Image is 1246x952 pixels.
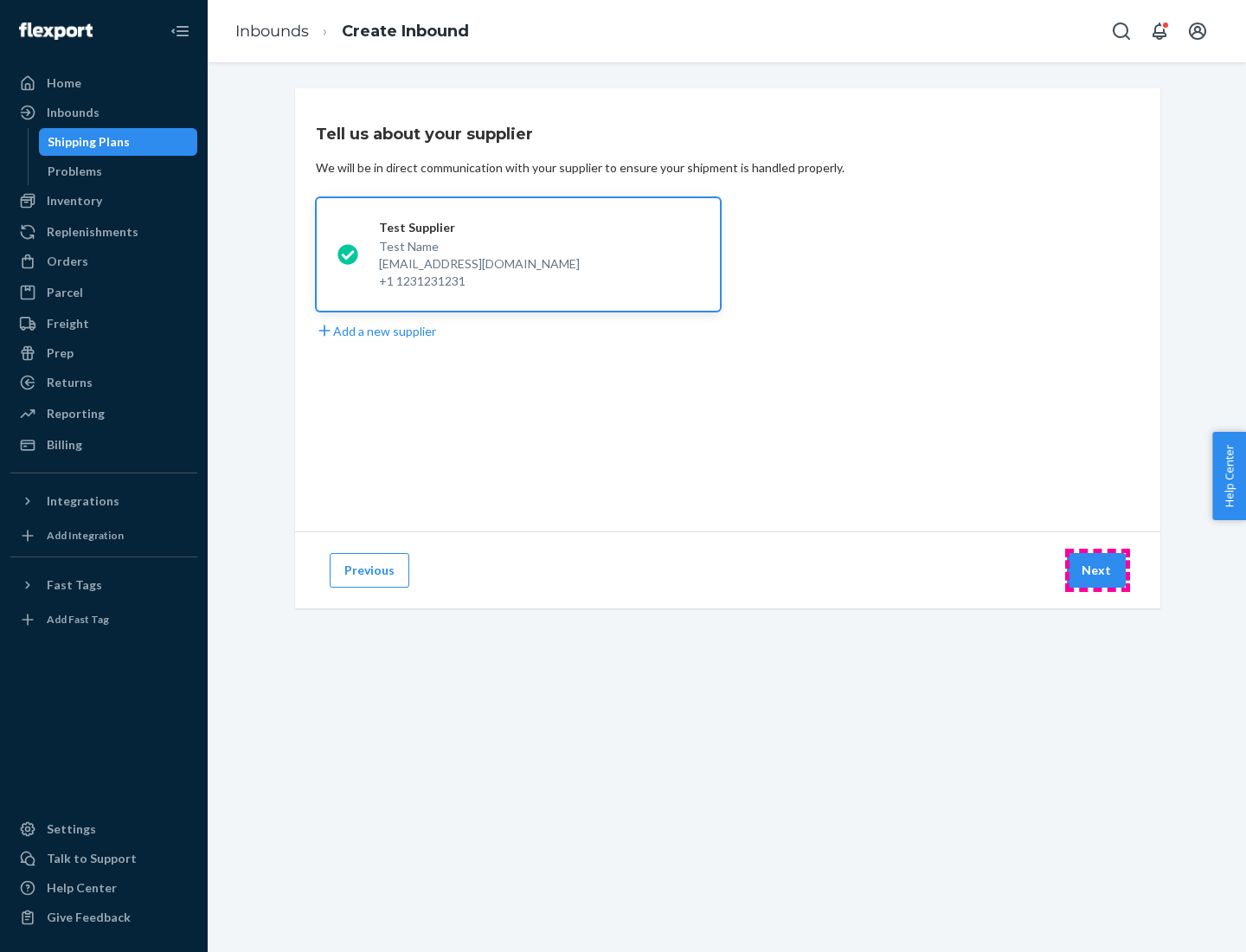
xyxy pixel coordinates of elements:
a: Billing [10,431,197,459]
div: We will be in direct communication with your supplier to ensure your shipment is handled properly. [316,159,845,177]
ol: breadcrumbs [222,6,483,57]
div: Problems [48,163,102,180]
button: Help Center [1212,432,1246,520]
a: Inbounds [235,22,309,41]
div: Inventory [47,192,102,209]
div: Integrations [47,492,119,510]
a: Home [10,69,197,97]
button: Open account menu [1180,14,1215,48]
div: Settings [47,820,96,838]
div: Orders [47,253,88,270]
a: Add Fast Tag [10,606,197,634]
img: Flexport logo [19,23,93,40]
a: Reporting [10,400,197,428]
div: Help Center [47,879,117,897]
h3: Tell us about your supplier [316,123,533,145]
button: Previous [330,553,409,588]
div: Give Feedback [47,909,131,926]
a: Orders [10,248,197,275]
button: Close Navigation [163,14,197,48]
a: Talk to Support [10,845,197,872]
a: Inbounds [10,99,197,126]
div: Parcel [47,284,83,301]
a: Create Inbound [342,22,469,41]
a: Returns [10,369,197,396]
button: Fast Tags [10,571,197,599]
a: Add Integration [10,522,197,550]
div: Add Integration [47,528,124,543]
div: Reporting [47,405,105,422]
div: Returns [47,374,93,391]
a: Replenishments [10,218,197,246]
div: Talk to Support [47,850,137,867]
a: Parcel [10,279,197,306]
button: Open notifications [1142,14,1177,48]
a: Settings [10,815,197,843]
div: Add Fast Tag [47,612,109,627]
div: Inbounds [47,104,100,121]
button: Integrations [10,487,197,515]
button: Add a new supplier [316,322,436,340]
a: Prep [10,339,197,367]
a: Help Center [10,874,197,902]
div: Billing [47,436,82,453]
div: Fast Tags [47,576,102,594]
div: Shipping Plans [48,133,130,151]
div: Prep [47,344,74,362]
button: Next [1067,553,1126,588]
div: Home [47,74,81,92]
button: Open Search Box [1104,14,1139,48]
button: Give Feedback [10,904,197,931]
div: Freight [47,315,89,332]
a: Shipping Plans [39,128,198,156]
a: Inventory [10,187,197,215]
a: Problems [39,158,198,185]
a: Freight [10,310,197,338]
div: Replenishments [47,223,138,241]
